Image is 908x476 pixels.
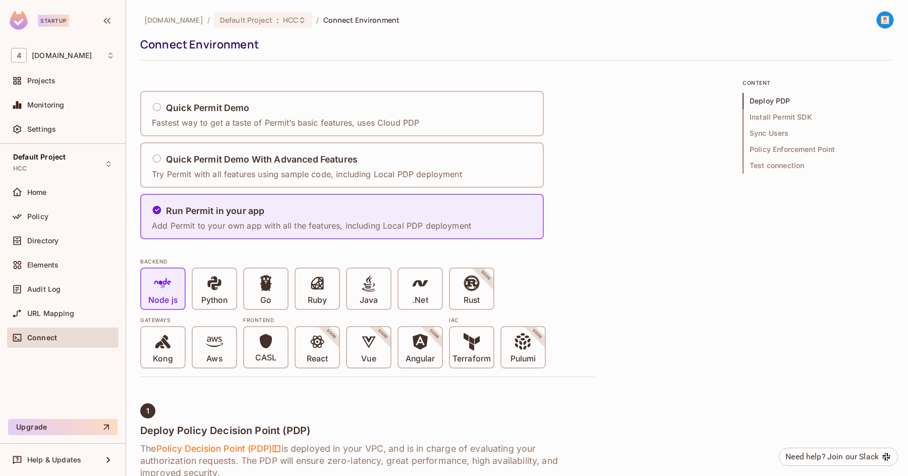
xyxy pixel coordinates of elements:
span: Elements [27,261,59,269]
span: Policy Decision Point (PDP) [156,443,281,455]
span: SOON [466,256,505,295]
span: URL Mapping [27,309,74,318]
img: naeem.sarwar@46labs.com [877,12,893,28]
span: Policy [27,213,48,221]
p: Aws [206,354,222,364]
div: Startup [38,15,69,27]
span: Default Project [13,153,66,161]
span: SOON [415,314,454,354]
div: Frontend [243,316,443,324]
div: IAC [449,316,546,324]
span: Workspace: 46labs.com [32,51,92,60]
span: Projects [27,77,55,85]
h5: Quick Permit Demo With Advanced Features [166,154,358,165]
span: Policy Enforcement Point [743,141,894,157]
p: Vue [361,354,376,364]
p: Pulumi [510,354,536,364]
span: Default Project [220,15,272,25]
span: : [276,16,279,24]
span: 4 [11,48,27,63]
p: CASL [255,353,276,363]
div: BACKEND [140,257,594,266]
p: Kong [153,354,173,364]
span: Settings [27,125,56,133]
p: React [307,354,328,364]
span: Deploy PDP [743,93,894,109]
button: Upgrade [8,419,118,435]
div: Gateways [140,316,237,324]
span: SOON [518,314,557,354]
p: Go [260,295,271,305]
div: Connect Environment [140,37,889,52]
span: Directory [27,237,59,245]
span: Monitoring [27,101,65,109]
p: Ruby [308,295,327,305]
p: Try Permit with all features using sample code, including Local PDP deployment [152,169,462,180]
p: Angular [406,354,435,364]
p: Add Permit to your own app with all the features, including Local PDP deployment [152,220,471,231]
span: Connect Environment [323,15,400,25]
li: / [316,15,319,25]
p: Java [360,295,378,305]
span: 1 [146,407,149,415]
span: HCC [13,165,27,173]
span: Install Permit SDK [743,109,894,125]
h4: Deploy Policy Decision Point (PDP) [140,425,594,437]
span: the active workspace [144,15,203,25]
h5: Run Permit in your app [166,206,264,216]
p: Fastest way to get a taste of Permit’s basic features, uses Cloud PDP [152,117,419,128]
span: Audit Log [27,285,61,293]
h5: Quick Permit Demo [166,103,250,113]
span: Test connection [743,157,894,174]
p: Node js [148,295,178,305]
span: HCC [283,15,298,25]
span: Help & Updates [27,456,81,464]
img: SReyMgAAAABJRU5ErkJggg== [10,11,28,30]
span: Sync Users [743,125,894,141]
span: SOON [312,314,351,354]
p: .Net [412,295,428,305]
span: Connect [27,334,57,342]
li: / [207,15,210,25]
p: Rust [464,295,480,305]
span: Home [27,188,47,196]
p: content [743,79,894,87]
p: Terraform [452,354,491,364]
span: SOON [363,314,403,354]
p: Python [201,295,228,305]
div: Need help? Join our Slack [785,451,879,463]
